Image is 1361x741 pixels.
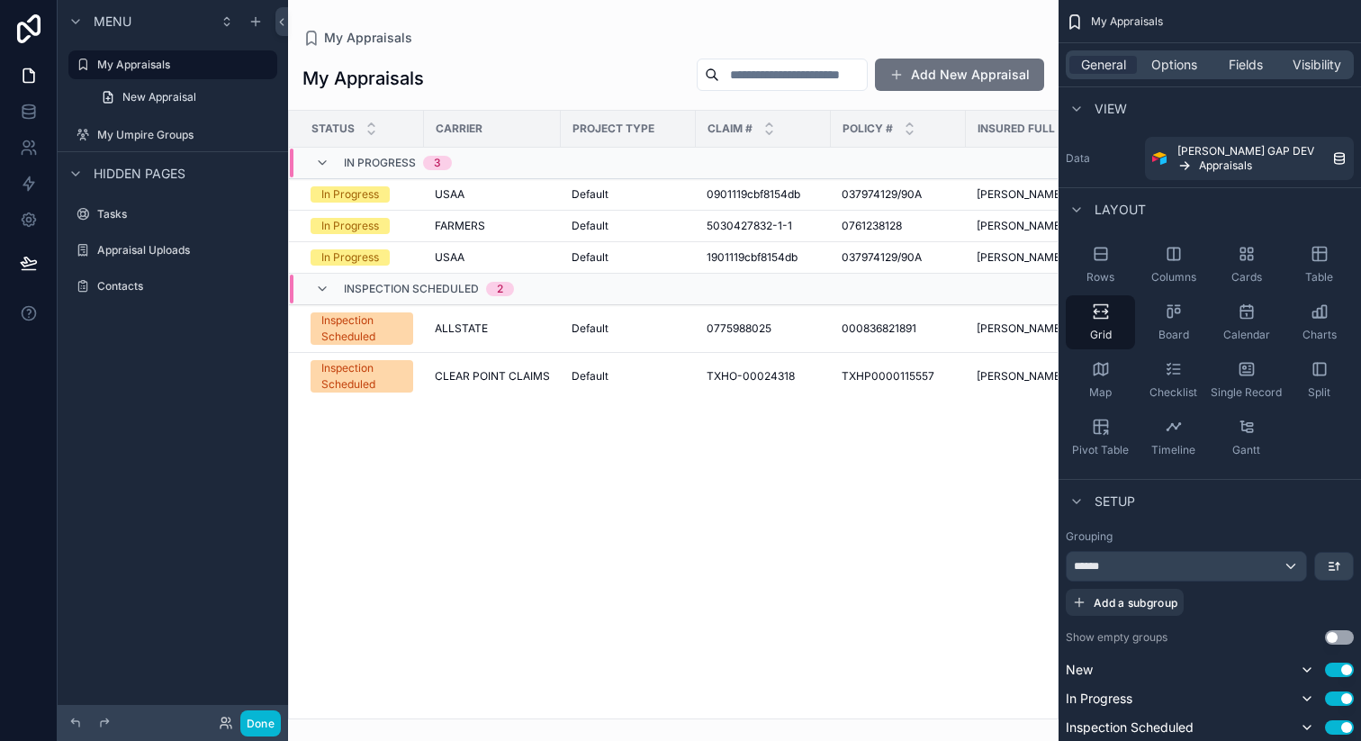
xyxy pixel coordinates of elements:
span: View [1095,100,1127,118]
span: In Progress [344,156,416,170]
span: Status [311,122,355,136]
span: Visibility [1293,56,1341,74]
a: [PERSON_NAME] GAP DEVAppraisals [1145,137,1354,180]
button: Gantt [1212,411,1281,465]
span: Inspection Scheduled [344,282,479,296]
a: My Umpire Groups [68,121,277,149]
span: Appraisals [1199,158,1252,173]
button: Rows [1066,238,1135,292]
label: Grouping [1066,529,1113,544]
span: Fields [1229,56,1263,74]
span: New [1066,661,1093,679]
span: Carrier [436,122,482,136]
button: Add a subgroup [1066,589,1184,616]
img: Airtable Logo [1152,151,1167,166]
a: Contacts [68,272,277,301]
span: Gantt [1232,443,1260,457]
span: Add a subgroup [1094,596,1177,610]
span: Map [1089,385,1112,400]
span: Layout [1095,201,1146,219]
button: Pivot Table [1066,411,1135,465]
span: In Progress [1066,690,1132,708]
span: Setup [1095,492,1135,511]
a: My Appraisals [68,50,277,79]
span: Rows [1086,270,1114,285]
span: General [1081,56,1126,74]
span: New Appraisal [122,90,196,104]
span: Calendar [1223,328,1270,342]
div: 3 [434,156,441,170]
a: Tasks [68,200,277,229]
label: My Appraisals [97,58,266,72]
button: Charts [1284,295,1354,349]
span: Single Record [1211,385,1282,400]
span: Table [1305,270,1333,285]
button: Done [240,710,281,736]
label: My Umpire Groups [97,128,274,142]
span: Columns [1151,270,1196,285]
button: Board [1139,295,1208,349]
span: Claim # [708,122,753,136]
span: Charts [1302,328,1337,342]
button: Split [1284,353,1354,407]
span: Board [1158,328,1189,342]
span: [PERSON_NAME] GAP DEV [1177,144,1314,158]
button: Calendar [1212,295,1281,349]
button: Cards [1212,238,1281,292]
button: Table [1284,238,1354,292]
span: Split [1308,385,1330,400]
div: 2 [497,282,503,296]
button: Grid [1066,295,1135,349]
label: Contacts [97,279,274,294]
a: New Appraisal [90,83,277,112]
span: Insured Full Name [978,122,1090,136]
span: Grid [1090,328,1112,342]
button: Columns [1139,238,1208,292]
label: Show empty groups [1066,630,1167,645]
button: Map [1066,353,1135,407]
span: Menu [94,13,131,31]
span: My Appraisals [1091,14,1163,29]
button: Checklist [1139,353,1208,407]
label: Data [1066,151,1138,166]
span: Policy # [843,122,893,136]
span: Pivot Table [1072,443,1129,457]
span: Cards [1231,270,1262,285]
label: Appraisal Uploads [97,243,274,258]
button: Timeline [1139,411,1208,465]
a: Appraisal Uploads [68,236,277,265]
span: Timeline [1151,443,1195,457]
span: Checklist [1149,385,1197,400]
button: Single Record [1212,353,1281,407]
label: Tasks [97,207,274,221]
span: Hidden pages [94,165,185,183]
span: Project Type [572,122,654,136]
span: Options [1151,56,1197,74]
